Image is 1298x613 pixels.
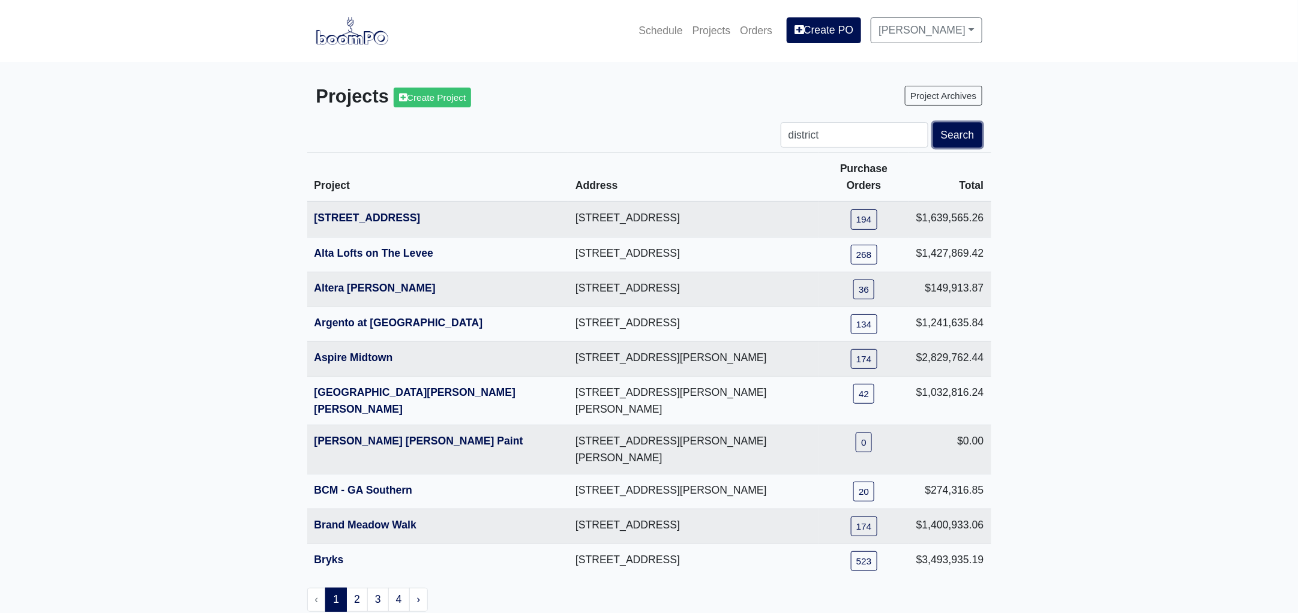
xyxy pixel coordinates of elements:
a: [PERSON_NAME] [871,17,982,43]
a: 134 [851,314,877,334]
td: $3,493,935.19 [909,543,991,578]
td: $0.00 [909,425,991,474]
a: Project Archives [905,86,982,106]
a: 42 [853,384,874,404]
a: Schedule [634,17,687,44]
a: 20 [853,482,874,501]
input: Project Name [781,122,928,148]
td: [STREET_ADDRESS] [568,237,819,272]
td: [STREET_ADDRESS][PERSON_NAME] [568,341,819,376]
a: Bryks [314,554,344,566]
a: 268 [851,245,877,265]
a: Orders [735,17,777,44]
th: Project [307,153,569,202]
a: 174 [851,349,877,369]
td: $149,913.87 [909,272,991,306]
td: $2,829,762.44 [909,341,991,376]
th: Total [909,153,991,202]
button: Search [933,122,982,148]
span: 1 [325,588,347,612]
td: [STREET_ADDRESS] [568,272,819,306]
li: « Previous [307,588,326,612]
a: BCM - GA Southern [314,484,413,496]
th: Address [568,153,819,202]
td: $274,316.85 [909,474,991,509]
th: Purchase Orders [819,153,909,202]
h3: Projects [316,86,640,108]
a: 3 [367,588,389,612]
td: [STREET_ADDRESS][PERSON_NAME] [568,474,819,509]
a: 194 [851,209,877,229]
a: Argento at [GEOGRAPHIC_DATA] [314,317,483,329]
td: $1,032,816.24 [909,377,991,425]
a: Alta Lofts on The Levee [314,247,433,259]
td: $1,400,933.06 [909,509,991,543]
a: [GEOGRAPHIC_DATA][PERSON_NAME][PERSON_NAME] [314,386,516,415]
a: 0 [856,432,872,452]
td: [STREET_ADDRESS] [568,509,819,543]
td: [STREET_ADDRESS][PERSON_NAME][PERSON_NAME] [568,425,819,474]
a: 4 [388,588,410,612]
a: 36 [853,280,874,299]
a: Next » [409,588,428,612]
a: 174 [851,516,877,536]
td: $1,427,869.42 [909,237,991,272]
td: [STREET_ADDRESS] [568,543,819,578]
td: [STREET_ADDRESS] [568,202,819,237]
a: 2 [346,588,368,612]
td: [STREET_ADDRESS][PERSON_NAME][PERSON_NAME] [568,377,819,425]
a: 523 [851,551,877,571]
a: [PERSON_NAME] [PERSON_NAME] Paint [314,435,523,447]
a: Altera [PERSON_NAME] [314,282,436,294]
img: boomPO [316,17,388,44]
td: $1,241,635.84 [909,306,991,341]
a: Brand Meadow Walk [314,519,416,531]
a: Projects [688,17,736,44]
td: $1,639,565.26 [909,202,991,237]
td: [STREET_ADDRESS] [568,306,819,341]
a: Create PO [787,17,861,43]
a: Create Project [394,88,471,107]
a: [STREET_ADDRESS] [314,212,421,224]
a: Aspire Midtown [314,351,393,363]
